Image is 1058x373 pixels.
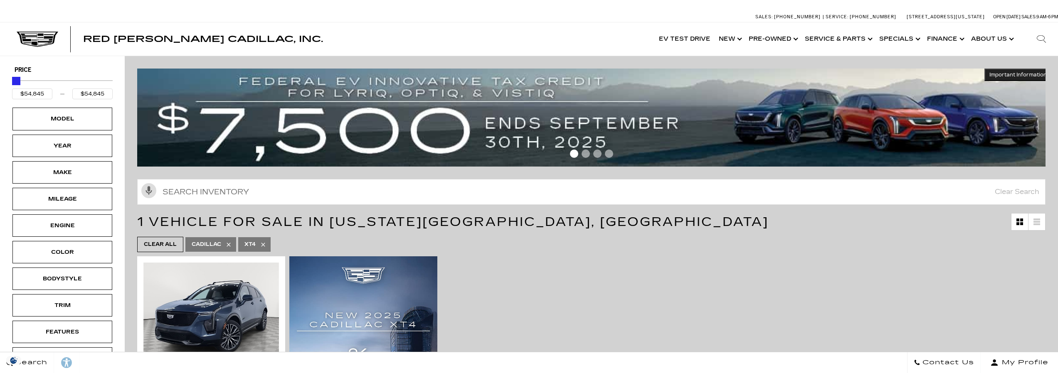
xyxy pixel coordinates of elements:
[144,239,177,250] span: Clear All
[655,22,715,56] a: EV Test Drive
[42,194,83,204] div: Mileage
[42,301,83,310] div: Trim
[137,214,769,229] span: 1 Vehicle for Sale in [US_STATE][GEOGRAPHIC_DATA], [GEOGRAPHIC_DATA]
[12,88,52,99] input: Minimum
[12,135,112,157] div: YearYear
[923,22,967,56] a: Finance
[17,32,58,47] img: Cadillac Dark Logo with Cadillac White Text
[920,357,974,368] span: Contact Us
[4,356,23,365] img: Opt-Out Icon
[984,69,1052,81] button: Important Information
[72,88,113,99] input: Maximum
[12,321,112,343] div: FeaturesFeatures
[42,274,83,283] div: Bodystyle
[593,150,602,158] span: Go to slide 3
[605,150,613,158] span: Go to slide 4
[989,71,1047,78] span: Important Information
[12,188,112,210] div: MileageMileage
[801,22,875,56] a: Service & Parts
[850,14,896,20] span: [PHONE_NUMBER]
[12,294,112,317] div: TrimTrim
[15,66,110,74] h5: Price
[1021,14,1036,20] span: Sales:
[715,22,745,56] a: New
[755,15,823,19] a: Sales: [PHONE_NUMBER]
[12,74,113,99] div: Price
[4,356,23,365] section: Click to Open Cookie Consent Modal
[42,168,83,177] div: Make
[143,263,279,364] img: 2024 Cadillac XT4 Sport
[907,352,981,373] a: Contact Us
[826,14,848,20] span: Service:
[755,14,773,20] span: Sales:
[42,248,83,257] div: Color
[42,221,83,230] div: Engine
[12,108,112,130] div: ModelModel
[137,179,1046,205] input: Search Inventory
[13,357,47,368] span: Search
[12,267,112,290] div: BodystyleBodystyle
[582,150,590,158] span: Go to slide 2
[745,22,801,56] a: Pre-Owned
[12,347,112,370] div: FueltypeFueltype
[774,14,821,20] span: [PHONE_NUMBER]
[570,150,578,158] span: Go to slide 1
[192,239,221,250] span: Cadillac
[83,34,323,44] span: Red [PERSON_NAME] Cadillac, Inc.
[981,352,1058,373] button: Open user profile menu
[141,183,156,198] svg: Click to toggle on voice search
[12,77,20,85] div: Maximum Price
[823,15,898,19] a: Service: [PHONE_NUMBER]
[83,35,323,43] a: Red [PERSON_NAME] Cadillac, Inc.
[993,14,1021,20] span: Open [DATE]
[907,14,985,20] a: [STREET_ADDRESS][US_STATE]
[137,69,1052,167] img: vrp-tax-ending-august-version
[999,357,1048,368] span: My Profile
[244,239,256,250] span: XT4
[875,22,923,56] a: Specials
[42,114,83,123] div: Model
[42,327,83,336] div: Features
[967,22,1016,56] a: About Us
[1036,14,1058,20] span: 9 AM-6 PM
[12,214,112,237] div: EngineEngine
[12,161,112,184] div: MakeMake
[12,241,112,263] div: ColorColor
[42,141,83,150] div: Year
